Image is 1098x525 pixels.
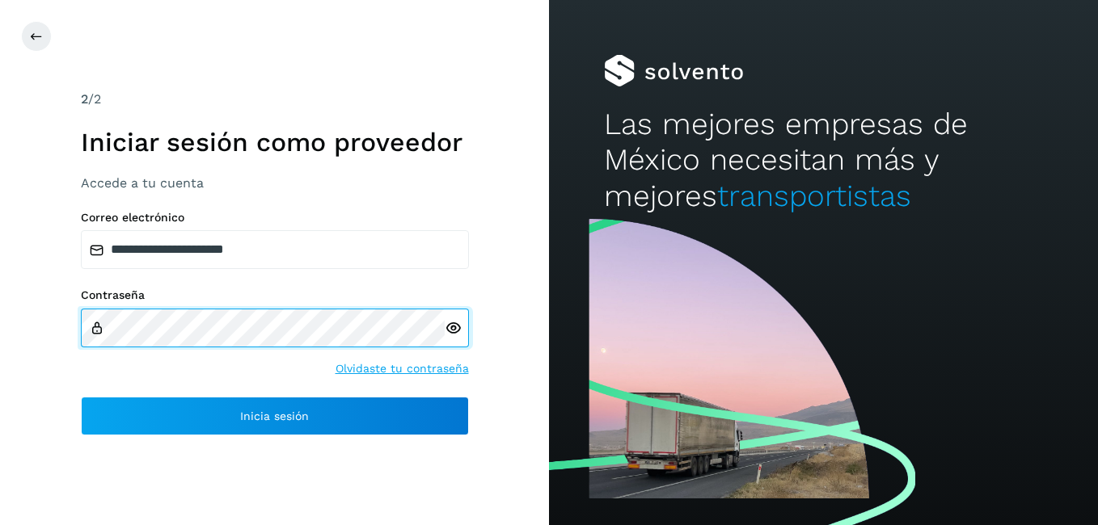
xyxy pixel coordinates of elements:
button: Inicia sesión [81,397,469,435]
span: Inicia sesión [240,410,309,422]
h3: Accede a tu cuenta [81,175,469,191]
h1: Iniciar sesión como proveedor [81,127,469,157]
label: Contraseña [81,288,469,302]
a: Olvidaste tu contraseña [336,360,469,377]
h2: Las mejores empresas de México necesitan más y mejores [604,107,1043,214]
span: 2 [81,91,88,107]
label: Correo electrónico [81,211,469,225]
span: transportistas [717,178,911,213]
div: /2 [81,90,469,109]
